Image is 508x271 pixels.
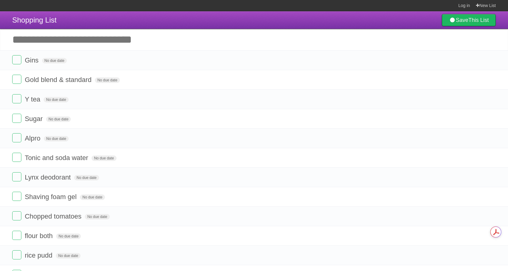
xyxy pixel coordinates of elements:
label: Star task [459,114,470,124]
label: Star task [459,75,470,85]
label: Done [12,211,21,220]
span: Gins [25,56,40,64]
label: Star task [459,153,470,163]
label: Star task [459,172,470,182]
span: No due date [56,253,81,259]
a: SaveThis List [442,14,496,26]
label: Done [12,153,21,162]
span: No due date [42,58,67,63]
span: rice pudd [25,251,54,259]
label: Star task [459,55,470,65]
span: No due date [74,175,99,180]
label: Done [12,94,21,103]
span: Shaving foam gel [25,193,78,201]
span: Y tea [25,95,42,103]
b: This List [468,17,489,23]
label: Done [12,192,21,201]
label: Star task [459,192,470,202]
span: No due date [85,214,110,219]
span: Alpro [25,134,42,142]
label: Done [12,55,21,64]
span: Sugar [25,115,44,123]
span: No due date [92,155,116,161]
label: Star task [459,231,470,241]
label: Done [12,114,21,123]
label: Star task [459,133,470,143]
span: No due date [44,97,68,102]
span: flour both [25,232,54,240]
label: Star task [459,250,470,260]
span: No due date [80,194,105,200]
label: Done [12,75,21,84]
label: Done [12,250,21,259]
span: Chopped tomatoes [25,212,83,220]
span: No due date [46,116,71,122]
label: Star task [459,94,470,104]
label: Done [12,172,21,181]
span: No due date [95,77,120,83]
span: Gold blend & standard [25,76,93,84]
span: Lynx deodorant [25,173,72,181]
span: Shopping List [12,16,56,24]
span: No due date [44,136,69,141]
span: Tonic and soda water [25,154,90,162]
span: No due date [56,234,81,239]
label: Star task [459,211,470,221]
label: Done [12,133,21,142]
label: Done [12,231,21,240]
